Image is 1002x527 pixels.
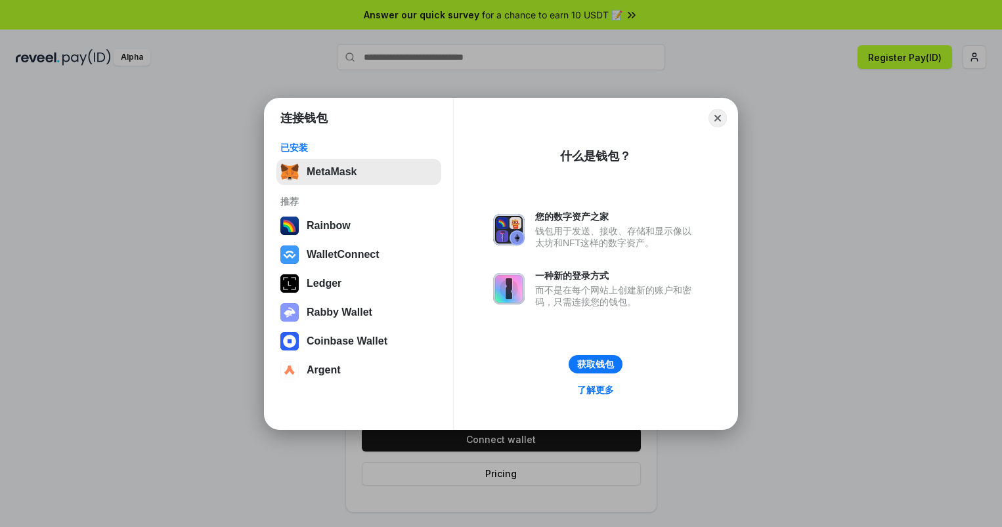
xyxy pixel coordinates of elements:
div: Argent [307,364,341,376]
div: 钱包用于发送、接收、存储和显示像以太坊和NFT这样的数字资产。 [535,225,698,249]
div: MetaMask [307,166,357,178]
img: svg+xml,%3Csvg%20width%3D%2228%22%20height%3D%2228%22%20viewBox%3D%220%200%2028%2028%22%20fill%3D... [280,361,299,379]
img: svg+xml,%3Csvg%20width%3D%2228%22%20height%3D%2228%22%20viewBox%3D%220%200%2028%2028%22%20fill%3D... [280,245,299,264]
div: 推荐 [280,196,437,207]
button: MetaMask [276,159,441,185]
button: 获取钱包 [569,355,622,373]
div: Coinbase Wallet [307,335,387,347]
h1: 连接钱包 [280,110,328,126]
img: svg+xml,%3Csvg%20xmlns%3D%22http%3A%2F%2Fwww.w3.org%2F2000%2Fsvg%22%20fill%3D%22none%22%20viewBox... [493,214,525,245]
img: svg+xml,%3Csvg%20xmlns%3D%22http%3A%2F%2Fwww.w3.org%2F2000%2Fsvg%22%20fill%3D%22none%22%20viewBox... [493,273,525,305]
div: 而不是在每个网站上创建新的账户和密码，只需连接您的钱包。 [535,284,698,308]
div: Rainbow [307,220,351,232]
img: svg+xml,%3Csvg%20width%3D%2228%22%20height%3D%2228%22%20viewBox%3D%220%200%2028%2028%22%20fill%3D... [280,332,299,350]
img: svg+xml,%3Csvg%20xmlns%3D%22http%3A%2F%2Fwww.w3.org%2F2000%2Fsvg%22%20fill%3D%22none%22%20viewBox... [280,303,299,322]
div: Ledger [307,278,341,289]
div: Rabby Wallet [307,306,372,318]
a: 了解更多 [569,381,622,398]
button: Coinbase Wallet [276,328,441,354]
button: Close [708,109,727,127]
button: Argent [276,357,441,383]
img: svg+xml,%3Csvg%20xmlns%3D%22http%3A%2F%2Fwww.w3.org%2F2000%2Fsvg%22%20width%3D%2228%22%20height%3... [280,274,299,293]
img: svg+xml,%3Csvg%20fill%3D%22none%22%20height%3D%2233%22%20viewBox%3D%220%200%2035%2033%22%20width%... [280,163,299,181]
div: 一种新的登录方式 [535,270,698,282]
img: svg+xml,%3Csvg%20width%3D%22120%22%20height%3D%22120%22%20viewBox%3D%220%200%20120%20120%22%20fil... [280,217,299,235]
div: 获取钱包 [577,358,614,370]
button: WalletConnect [276,242,441,268]
div: WalletConnect [307,249,380,261]
button: Rabby Wallet [276,299,441,326]
div: 了解更多 [577,384,614,396]
div: 已安装 [280,142,437,154]
div: 什么是钱包？ [560,148,631,164]
button: Ledger [276,270,441,297]
button: Rainbow [276,213,441,239]
div: 您的数字资产之家 [535,211,698,222]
